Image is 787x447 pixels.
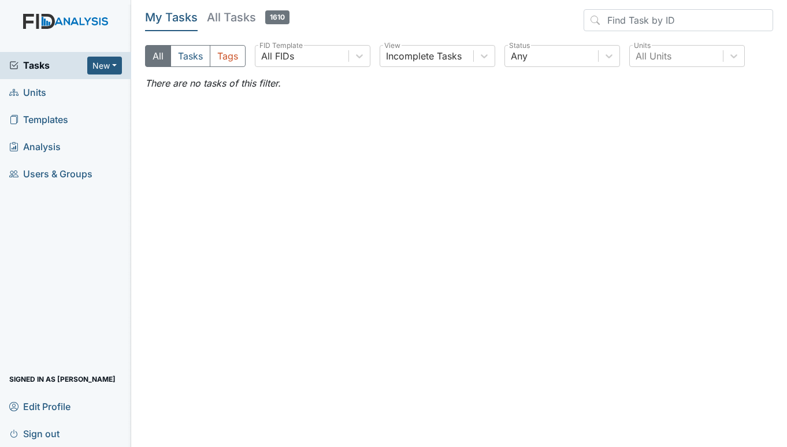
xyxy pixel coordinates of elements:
[87,57,122,74] button: New
[9,84,46,102] span: Units
[265,10,289,24] span: 1610
[9,397,70,415] span: Edit Profile
[9,58,87,72] a: Tasks
[145,45,171,67] button: All
[386,49,462,63] div: Incomplete Tasks
[9,370,116,388] span: Signed in as [PERSON_NAME]
[145,45,246,67] div: Type filter
[9,165,92,183] span: Users & Groups
[9,111,68,129] span: Templates
[210,45,246,67] button: Tags
[511,49,528,63] div: Any
[9,138,61,156] span: Analysis
[636,49,671,63] div: All Units
[145,77,281,89] em: There are no tasks of this filter.
[9,424,60,442] span: Sign out
[584,9,773,31] input: Find Task by ID
[145,9,198,25] h5: My Tasks
[170,45,210,67] button: Tasks
[261,49,294,63] div: All FIDs
[207,9,289,25] h5: All Tasks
